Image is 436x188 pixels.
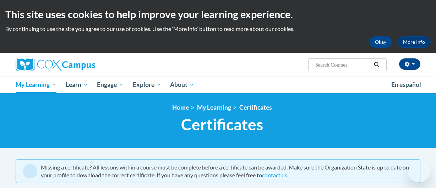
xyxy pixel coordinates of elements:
span: About [170,80,194,89]
a: Cox Campus [16,58,143,71]
span: Certificates [181,115,263,134]
a: My Learning [11,77,61,93]
span: My Learning [16,80,56,89]
a: Certificates [239,104,272,111]
iframe: Button to launch messaging window [408,160,430,182]
div: Main menu [10,77,426,93]
a: contact us [262,172,287,178]
button: Search [371,61,382,69]
span: Explore [133,80,161,89]
a: About [166,77,199,93]
a: Explore [128,77,166,93]
span: Engage [97,80,124,89]
a: Learn [61,77,93,93]
p: By continuing to use the site you agree to our use of cookies. Use the ‘More info’ button to read... [5,25,431,33]
input: Search Courses [315,61,371,69]
span: Learn [66,80,88,89]
h2: This site uses cookies to help improve your learning experience. [5,7,431,21]
div: Missing a certificate? All lessons within a course must be complete before a certificate can be a... [41,163,413,179]
img: Cox Campus [16,58,95,71]
button: Okay [369,36,392,48]
a: More Info [397,36,431,48]
a: En español [387,77,426,92]
span: En español [391,81,421,88]
a: My Learning [197,104,231,111]
button: Account Settings [399,58,420,70]
a: Engage [92,77,128,93]
a: Home [172,104,189,111]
